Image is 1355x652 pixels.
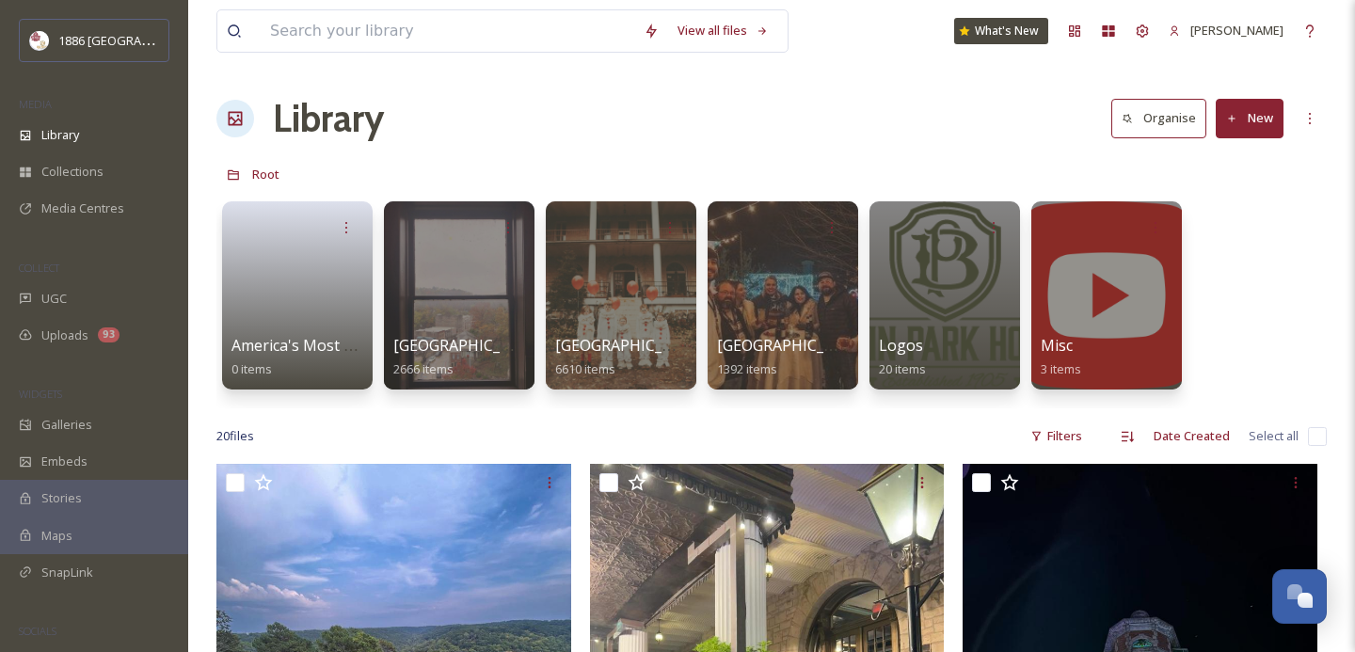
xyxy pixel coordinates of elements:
a: [PERSON_NAME] [1159,12,1293,49]
span: Uploads [41,326,88,344]
span: 20 items [879,360,926,377]
span: Galleries [41,416,92,434]
span: COLLECT [19,261,59,275]
span: 0 items [231,360,272,377]
span: SnapLink [41,564,93,581]
span: Library [41,126,79,144]
a: Library [273,90,384,147]
div: Date Created [1144,418,1239,454]
span: UGC [41,290,67,308]
button: New [1216,99,1283,137]
span: WIDGETS [19,387,62,401]
span: America's Most Haunted Hotel [231,335,447,356]
div: Filters [1021,418,1092,454]
a: Logos20 items [879,337,926,377]
button: Open Chat [1272,569,1327,624]
span: Maps [41,527,72,545]
a: America's Most Haunted Hotel0 items [231,337,447,377]
span: 1886 [GEOGRAPHIC_DATA] [58,31,207,49]
span: [PERSON_NAME] [1190,22,1283,39]
input: Search your library [261,10,634,52]
span: 1392 items [717,360,777,377]
span: 6610 items [555,360,615,377]
span: Misc [1041,335,1073,356]
a: [GEOGRAPHIC_DATA]1392 items [717,337,869,377]
img: logos.png [30,31,49,50]
span: SOCIALS [19,624,56,638]
span: Select all [1249,427,1299,445]
span: 3 items [1041,360,1081,377]
span: [GEOGRAPHIC_DATA] [393,335,545,356]
button: Organise [1111,99,1206,137]
span: 20 file s [216,427,254,445]
a: [GEOGRAPHIC_DATA]2666 items [393,337,545,377]
a: Misc3 items [1041,337,1081,377]
span: Root [252,166,279,183]
span: 2666 items [393,360,454,377]
span: Stories [41,489,82,507]
span: Embeds [41,453,88,470]
span: [GEOGRAPHIC_DATA] [717,335,869,356]
span: [GEOGRAPHIC_DATA] [555,335,707,356]
a: [GEOGRAPHIC_DATA]6610 items [555,337,707,377]
a: Root [252,163,279,185]
a: View all files [668,12,778,49]
a: Organise [1111,99,1216,137]
span: Collections [41,163,104,181]
span: Logos [879,335,923,356]
span: Media Centres [41,199,124,217]
a: What's New [954,18,1048,44]
div: 93 [98,327,120,342]
span: MEDIA [19,97,52,111]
